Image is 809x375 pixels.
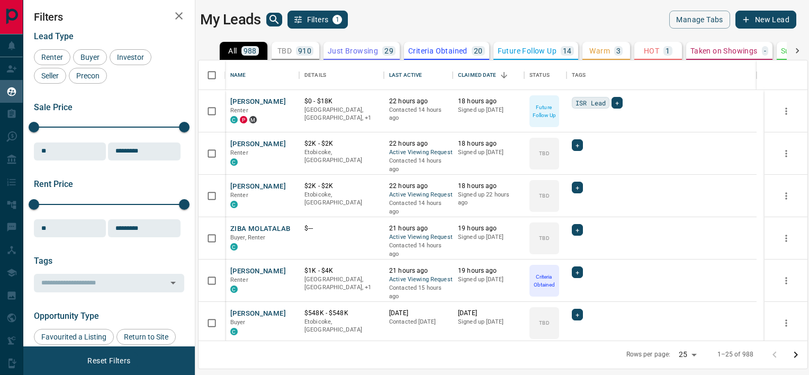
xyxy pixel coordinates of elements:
[230,201,238,208] div: condos.ca
[384,60,453,90] div: Last Active
[166,275,181,290] button: Open
[389,266,447,275] p: 21 hours ago
[38,53,67,61] span: Renter
[230,276,248,283] span: Renter
[230,243,238,251] div: condos.ca
[230,149,248,156] span: Renter
[328,47,378,55] p: Just Browsing
[389,275,447,284] span: Active Viewing Request
[539,319,549,327] p: TBD
[389,309,447,318] p: [DATE]
[230,192,248,199] span: Renter
[34,49,70,65] div: Renter
[529,60,550,90] div: Status
[572,182,583,193] div: +
[572,60,586,90] div: Tags
[230,116,238,123] div: condos.ca
[389,233,447,242] span: Active Viewing Request
[576,140,579,150] span: +
[73,72,103,80] span: Precon
[69,68,107,84] div: Precon
[389,199,447,216] p: Contacted 14 hours ago
[230,224,290,234] button: ZIBA MOLATALAB
[458,233,519,242] p: Signed up [DATE]
[778,103,794,119] button: more
[230,319,246,326] span: Buyer
[458,191,519,207] p: Signed up 22 hours ago
[230,107,248,114] span: Renter
[612,97,623,109] div: +
[389,139,447,148] p: 22 hours ago
[778,146,794,162] button: more
[230,139,286,149] button: [PERSON_NAME]
[458,139,519,148] p: 18 hours ago
[230,328,238,335] div: condos.ca
[572,224,583,236] div: +
[34,31,74,41] span: Lead Type
[34,11,184,23] h2: Filters
[389,284,447,300] p: Contacted 15 hours ago
[113,53,148,61] span: Investor
[563,47,572,55] p: 14
[616,47,621,55] p: 3
[498,47,556,55] p: Future Follow Up
[389,97,447,106] p: 22 hours ago
[34,311,99,321] span: Opportunity Type
[34,68,66,84] div: Seller
[116,329,176,345] div: Return to Site
[458,182,519,191] p: 18 hours ago
[230,266,286,276] button: [PERSON_NAME]
[539,149,549,157] p: TBD
[389,318,447,326] p: Contacted [DATE]
[576,97,606,108] span: ISR Lead
[669,11,730,29] button: Manage Tabs
[34,102,73,112] span: Sale Price
[304,275,379,292] p: Toronto
[304,224,379,233] p: $---
[244,47,257,55] p: 988
[34,329,114,345] div: Favourited a Listing
[389,60,422,90] div: Last Active
[200,11,261,28] h1: My Leads
[38,72,62,80] span: Seller
[497,68,511,83] button: Sort
[567,60,757,90] div: Tags
[764,47,766,55] p: -
[458,97,519,106] p: 18 hours ago
[304,139,379,148] p: $2K - $2K
[458,318,519,326] p: Signed up [DATE]
[304,148,379,165] p: Etobicoke, [GEOGRAPHIC_DATA]
[666,47,670,55] p: 1
[304,309,379,318] p: $548K - $548K
[453,60,524,90] div: Claimed Date
[304,106,379,122] p: Richmond Hill
[389,191,447,200] span: Active Viewing Request
[389,106,447,122] p: Contacted 14 hours ago
[34,179,73,189] span: Rent Price
[389,157,447,173] p: Contacted 14 hours ago
[80,352,137,370] button: Reset Filters
[458,224,519,233] p: 19 hours ago
[735,11,796,29] button: New Lead
[644,47,659,55] p: HOT
[389,182,447,191] p: 22 hours ago
[304,182,379,191] p: $2K - $2K
[576,182,579,193] span: +
[249,116,257,123] div: mrloft.ca
[73,49,107,65] div: Buyer
[240,116,247,123] div: property.ca
[230,158,238,166] div: condos.ca
[572,266,583,278] div: +
[408,47,468,55] p: Criteria Obtained
[304,97,379,106] p: $0 - $18K
[778,188,794,204] button: more
[531,103,558,119] p: Future Follow Up
[384,47,393,55] p: 29
[110,49,151,65] div: Investor
[230,60,246,90] div: Name
[389,224,447,233] p: 21 hours ago
[120,333,172,341] span: Return to Site
[34,256,52,266] span: Tags
[778,230,794,246] button: more
[539,192,549,200] p: TBD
